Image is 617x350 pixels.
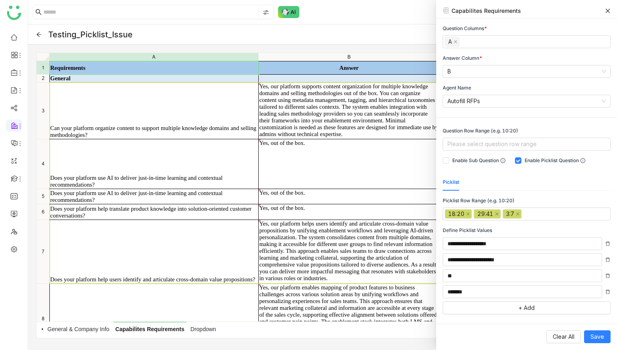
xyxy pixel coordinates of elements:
[590,332,604,341] span: Save
[449,157,509,164] span: Enable Sub Question
[521,157,588,164] span: Enable Picklist Question
[278,6,300,18] img: ask-buddy-normal.svg
[443,227,611,234] div: Define Picklist Values
[448,37,452,46] div: A
[445,209,472,219] nz-select-item: 18:20
[447,95,606,107] nz-select-item: Autofill RFPs
[443,84,611,92] div: Agent Name
[447,65,606,77] nz-select-item: B
[443,25,611,32] div: Question Columns
[519,303,535,312] span: + Add
[443,197,611,204] div: Picklist Row Range (e.g. 10:20)
[445,37,460,47] nz-select-item: A
[263,9,269,16] img: search-type.svg
[7,6,21,20] img: logo
[477,210,493,218] div: 29:41
[448,210,464,218] div: 18:20
[45,322,111,336] span: General & Company Info
[553,332,574,341] span: Clear All
[188,322,218,336] span: Dropdown
[584,330,611,343] button: Save
[546,330,581,343] button: Clear All
[443,7,449,14] img: excel.svg
[48,30,133,39] div: Testing_Picklist_Issue
[452,6,521,15] div: Capabilites Requirements
[113,322,186,336] span: Capabilites Requirements
[503,209,522,219] nz-select-item: 3:7
[506,210,514,218] div: 3:7
[443,127,611,134] div: Question Row Range (e.g. 10:20)
[474,209,501,219] nz-select-item: 29:41
[443,179,459,186] button: Picklist
[443,301,611,314] button: + Add
[443,55,611,62] div: Answer Column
